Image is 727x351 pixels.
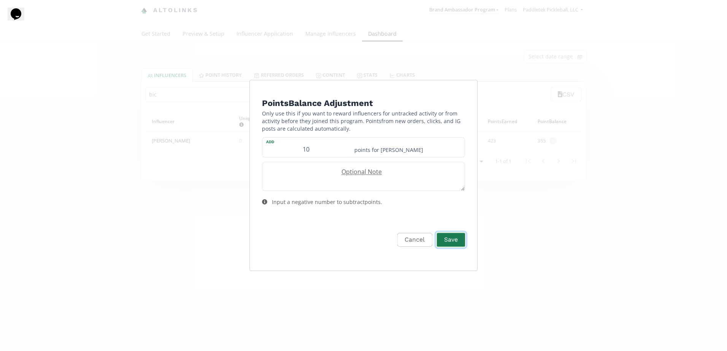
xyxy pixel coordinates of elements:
div: Input a negative number to subtract points . [272,198,382,206]
button: Cancel [397,233,432,247]
label: Optional Note [262,168,457,176]
h4: Points Balance Adjustment [262,97,465,110]
iframe: chat widget [8,8,32,30]
label: Add [262,138,350,144]
div: points for [PERSON_NAME] [350,138,465,157]
div: Edit Program [249,80,478,271]
button: Save [436,232,466,248]
p: Only use this if you want to reward influencers for untracked activity or from activity before th... [262,110,465,133]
